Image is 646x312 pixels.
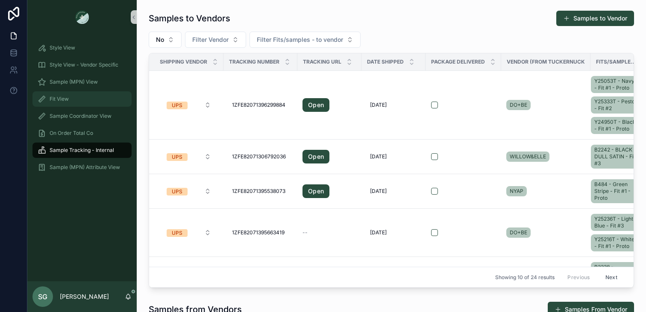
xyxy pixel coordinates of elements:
[302,229,308,236] span: --
[185,32,246,48] button: Select Button
[591,262,641,286] a: B2238 - CHARCOAL SEQUIN - Fit #2
[556,11,634,26] button: Samples to Vendor
[250,32,361,48] button: Select Button
[591,76,641,93] a: Y25053T - Navy - Fit #1 - Proto
[50,61,118,68] span: Style View - Vendor Specific
[594,236,637,250] span: Y25216T - White - Fit #1 - Proto
[591,117,641,134] a: Y24950T - Black - Fit #1 - Proto
[32,160,132,175] a: Sample (MPN) Attribute View
[594,146,637,167] span: B2242 - BLACK DULL SATIN - Fit #3
[370,229,387,236] span: [DATE]
[32,108,132,124] a: Sample Coordinator View
[38,292,47,302] span: SG
[495,274,555,281] span: Showing 10 of 24 results
[594,78,637,91] span: Y25053T - Navy - Fit #1 - Proto
[159,97,218,113] a: Select Button
[594,181,637,201] span: B484 - Green Stripe - Fit #1 - Proto
[232,188,285,195] span: 1ZFE82071395538073
[302,229,356,236] a: --
[50,130,93,137] span: On Order Total Co
[510,102,527,108] span: DO+BE
[594,119,637,132] span: Y24950T - Black - Fit #1 - Proto
[591,96,641,114] a: Y25333T - Pesto - Fit #2
[506,227,531,238] a: DO+BE
[506,152,549,162] a: WILLOW&ELLE
[32,143,132,158] a: Sample Tracking - Internal
[149,32,182,48] button: Select Button
[172,102,182,109] div: UPS
[507,58,585,65] span: Vendor (from Tuckernuck
[367,98,420,112] a: [DATE]
[32,74,132,90] a: Sample (MPN) View
[367,184,420,198] a: [DATE]
[506,98,585,112] a: DO+BE
[160,184,218,199] button: Select Button
[149,12,230,24] h1: Samples to Vendors
[32,40,132,55] a: Style View
[159,225,218,241] a: Select Button
[594,98,637,112] span: Y25333T - Pesto - Fit #2
[50,164,120,171] span: Sample (MPN) Attribute View
[32,57,132,73] a: Style View - Vendor Specific
[75,10,89,24] img: App logo
[370,153,387,160] span: [DATE]
[27,34,137,186] div: scrollable content
[229,58,279,65] span: Tracking Number
[370,188,387,195] span: [DATE]
[302,184,329,198] a: Open
[506,184,585,198] a: NYAP
[60,292,109,301] p: [PERSON_NAME]
[591,143,644,170] a: B2242 - BLACK DULL SATIN - Fit #3
[506,186,527,196] a: NYAP
[50,79,98,85] span: Sample (MPN) View
[303,58,341,65] span: Tracking URL
[50,113,112,120] span: Sample Coordinator View
[32,125,132,141] a: On Order Total Co
[159,183,218,199] a: Select Button
[302,150,329,163] a: Open
[302,98,329,112] a: Open
[160,97,218,113] button: Select Button
[506,150,585,163] a: WILLOW&ELLE
[160,149,218,164] button: Select Button
[591,234,641,251] a: Y25216T - White - Fit #1 - Proto
[257,35,343,44] span: Filter Fits/samples - to vendor
[591,260,644,288] a: B2238 - CHARCOAL SEQUIN - Fit #2
[510,153,546,160] span: WILLOW&ELLE
[232,102,285,108] span: 1ZFE82071396299884
[506,226,585,239] a: DO+BE
[599,271,623,284] button: Next
[229,98,292,112] a: 1ZFE82071396299884
[591,178,644,205] a: B484 - Green Stripe - Fit #1 - Proto
[510,188,523,195] span: NYAP
[591,179,641,203] a: B484 - Green Stripe - Fit #1 - Proto
[229,150,292,163] a: 1ZFE82071306792036
[159,149,218,165] a: Select Button
[591,145,641,169] a: B2242 - BLACK DULL SATIN - Fit #3
[232,153,286,160] span: 1ZFE82071306792036
[591,212,644,253] a: Y25236T - Light Blue - Fit #3Y25216T - White - Fit #1 - Proto
[172,188,182,195] div: UPS
[192,35,229,44] span: Filter Vendor
[302,150,356,163] a: Open
[591,214,641,231] a: Y25236T - Light Blue - Fit #3
[367,150,420,163] a: [DATE]
[160,225,218,240] button: Select Button
[32,91,132,107] a: Fit View
[367,226,420,239] a: [DATE]
[229,226,292,239] a: 1ZFE82071395663419
[50,96,69,102] span: Fit View
[302,184,356,198] a: Open
[50,44,75,51] span: Style View
[302,98,356,112] a: Open
[160,58,207,65] span: Shipping Vendor
[594,216,637,229] span: Y25236T - Light Blue - Fit #3
[50,147,114,154] span: Sample Tracking - Internal
[232,229,285,236] span: 1ZFE82071395663419
[172,229,182,237] div: UPS
[594,264,637,284] span: B2238 - CHARCOAL SEQUIN - Fit #2
[370,102,387,108] span: [DATE]
[591,74,644,136] a: Y25053T - Navy - Fit #1 - ProtoY25333T - Pesto - Fit #2Y24950T - Black - Fit #1 - Proto
[596,58,638,65] span: Fits/samples - to vendor collection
